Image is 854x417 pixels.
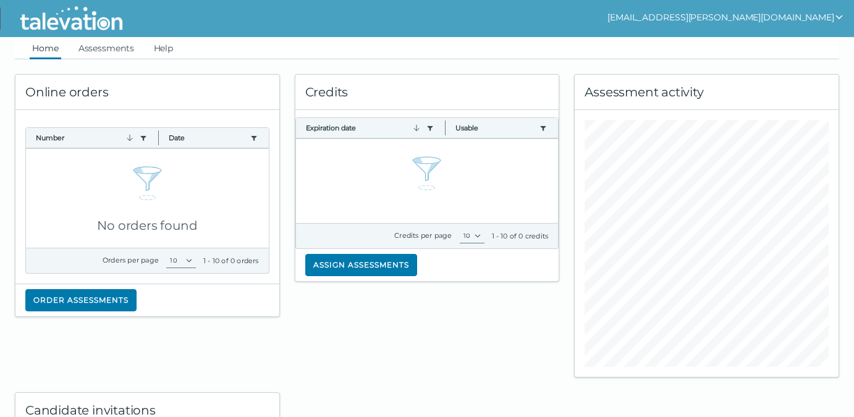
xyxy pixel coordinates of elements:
[203,256,259,266] div: 1 - 10 of 0 orders
[575,75,839,110] div: Assessment activity
[154,124,163,151] button: Column resize handle
[492,231,549,241] div: 1 - 10 of 0 credits
[151,37,176,59] a: Help
[295,75,559,110] div: Credits
[30,37,61,59] a: Home
[103,256,159,264] label: Orders per page
[441,114,449,141] button: Column resize handle
[607,10,844,25] button: show user actions
[15,75,279,110] div: Online orders
[305,254,417,276] button: Assign assessments
[394,231,452,240] label: Credits per page
[15,3,128,34] img: Talevation_Logo_Transparent_white.png
[76,37,137,59] a: Assessments
[306,123,422,133] button: Expiration date
[25,289,137,311] button: Order assessments
[169,133,245,143] button: Date
[36,133,135,143] button: Number
[455,123,535,133] button: Usable
[97,218,197,233] span: No orders found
